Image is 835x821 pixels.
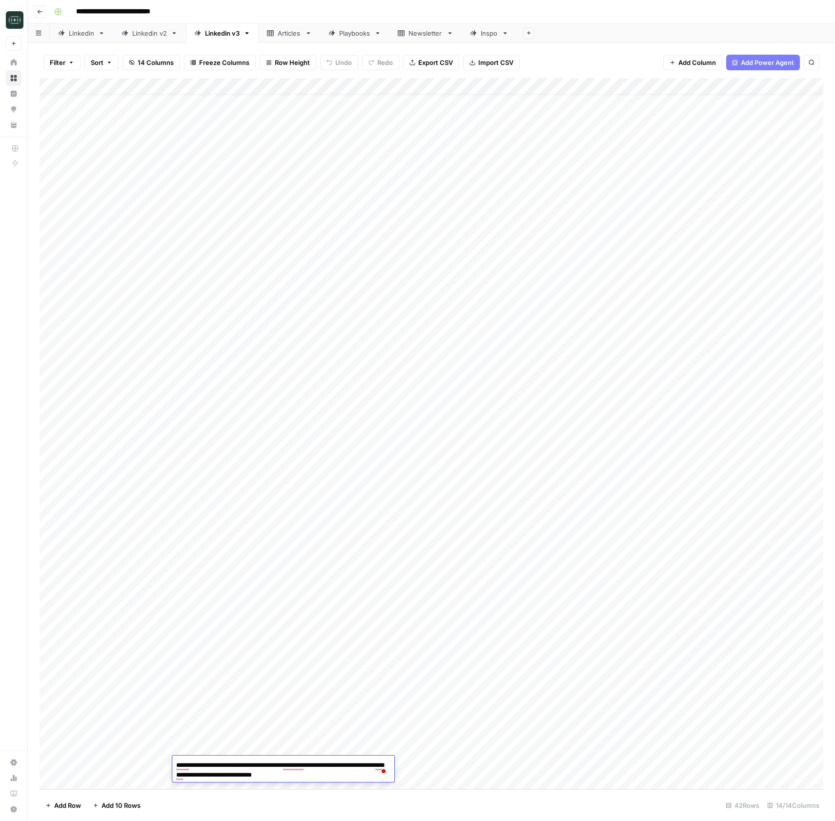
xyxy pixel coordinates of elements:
[462,23,517,43] a: Inspo
[6,86,21,102] a: Insights
[335,58,352,67] span: Undo
[403,55,459,70] button: Export CSV
[132,28,167,38] div: Linkedin v2
[726,55,800,70] button: Add Power Agent
[320,55,358,70] button: Undo
[408,28,443,38] div: Newsletter
[91,58,103,67] span: Sort
[377,58,393,67] span: Redo
[199,58,249,67] span: Freeze Columns
[172,759,394,782] textarea: To enrich screen reader interactions, please activate Accessibility in Grammarly extension settings
[259,23,320,43] a: Articles
[184,55,256,70] button: Freeze Columns
[260,55,316,70] button: Row Height
[50,58,65,67] span: Filter
[6,786,21,801] a: Learning Hub
[6,770,21,786] a: Usage
[362,55,399,70] button: Redo
[6,117,21,133] a: Your Data
[113,23,186,43] a: Linkedin v2
[6,801,21,817] button: Help + Support
[6,11,23,29] img: Catalyst Logo
[418,58,453,67] span: Export CSV
[6,102,21,117] a: Opportunities
[763,798,823,813] div: 14/14 Columns
[69,28,94,38] div: Linkedin
[102,800,141,810] span: Add 10 Rows
[138,58,174,67] span: 14 Columns
[6,55,21,70] a: Home
[186,23,259,43] a: Linkedin v3
[478,58,513,67] span: Import CSV
[741,58,794,67] span: Add Power Agent
[678,58,716,67] span: Add Column
[6,70,21,86] a: Browse
[481,28,498,38] div: Inspo
[6,8,21,32] button: Workspace: Catalyst
[339,28,370,38] div: Playbooks
[6,755,21,770] a: Settings
[320,23,389,43] a: Playbooks
[54,800,81,810] span: Add Row
[278,28,301,38] div: Articles
[50,23,113,43] a: Linkedin
[275,58,310,67] span: Row Height
[122,55,180,70] button: 14 Columns
[87,798,146,813] button: Add 10 Rows
[463,55,520,70] button: Import CSV
[389,23,462,43] a: Newsletter
[205,28,240,38] div: Linkedin v3
[40,798,87,813] button: Add Row
[43,55,81,70] button: Filter
[722,798,763,813] div: 42 Rows
[663,55,722,70] button: Add Column
[84,55,119,70] button: Sort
